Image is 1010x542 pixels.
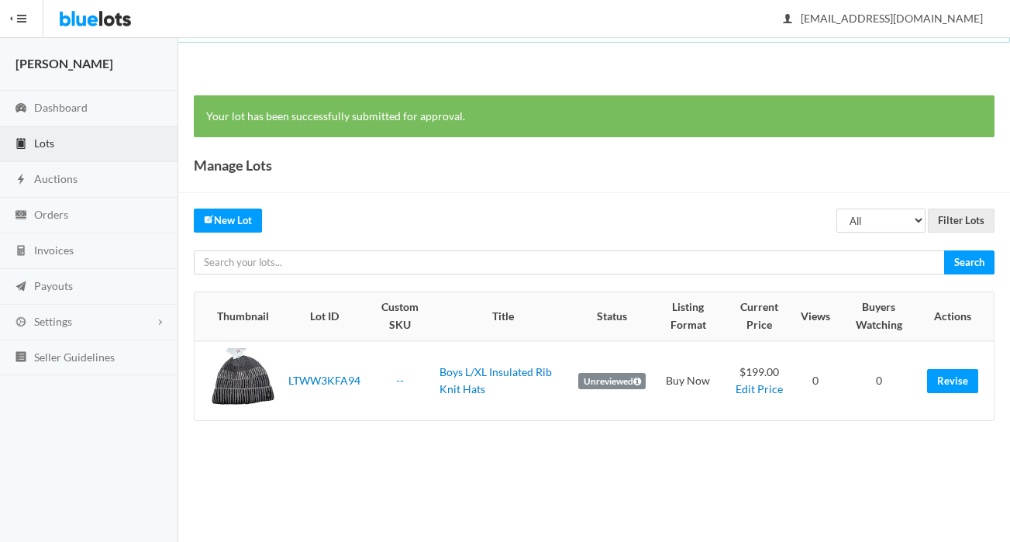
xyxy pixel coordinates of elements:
h1: Manage Lots [194,154,272,177]
a: Revise [927,369,978,393]
span: [EMAIL_ADDRESS][DOMAIN_NAME] [784,12,983,25]
span: Orders [34,208,68,221]
span: Payouts [34,279,73,292]
a: createNew Lot [194,209,262,233]
input: Search your lots... [194,250,945,274]
td: Buy Now [652,341,724,420]
th: Current Price [724,292,795,340]
span: Lots [34,136,54,150]
input: Search [944,250,994,274]
ion-icon: paper plane [13,280,29,295]
a: LTWW3KFA94 [288,374,360,387]
p: Your lot has been successfully submitted for approval. [206,108,982,126]
td: 0 [795,341,836,420]
span: Invoices [34,243,74,257]
th: Title [433,292,572,340]
td: $199.00 [724,341,795,420]
ion-icon: clipboard [13,137,29,152]
ion-icon: calculator [13,244,29,259]
ion-icon: list box [13,350,29,365]
th: Status [572,292,652,340]
th: Actions [921,292,994,340]
ion-icon: flash [13,173,29,188]
span: Settings [34,315,72,328]
span: Auctions [34,172,78,185]
a: Edit Price [736,382,783,395]
th: Views [795,292,836,340]
td: 0 [836,341,921,420]
th: Listing Format [652,292,724,340]
ion-icon: person [780,12,795,27]
ion-icon: cash [13,209,29,223]
a: -- [396,374,404,387]
ion-icon: create [204,214,214,224]
label: Unreviewed [578,373,646,390]
th: Buyers Watching [836,292,921,340]
ion-icon: cog [13,316,29,330]
span: Dashboard [34,101,88,114]
strong: [PERSON_NAME] [16,56,113,71]
a: Boys L/XL Insulated Rib Knit Hats [440,365,552,396]
span: Seller Guidelines [34,350,115,364]
input: Filter Lots [928,209,994,233]
th: Custom SKU [367,292,433,340]
th: Thumbnail [195,292,282,340]
th: Lot ID [282,292,367,340]
ion-icon: speedometer [13,102,29,116]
